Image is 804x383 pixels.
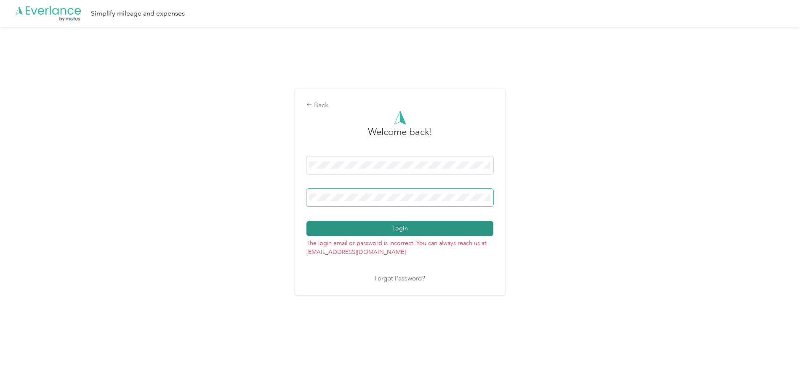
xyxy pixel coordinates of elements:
[306,100,493,111] div: Back
[368,125,432,148] h3: greeting
[306,221,493,236] button: Login
[375,274,425,284] a: Forgot Password?
[306,236,493,256] p: The login email or password is incorrect. You can always reach us at [EMAIL_ADDRESS][DOMAIN_NAME]
[91,8,185,19] div: Simplify mileage and expenses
